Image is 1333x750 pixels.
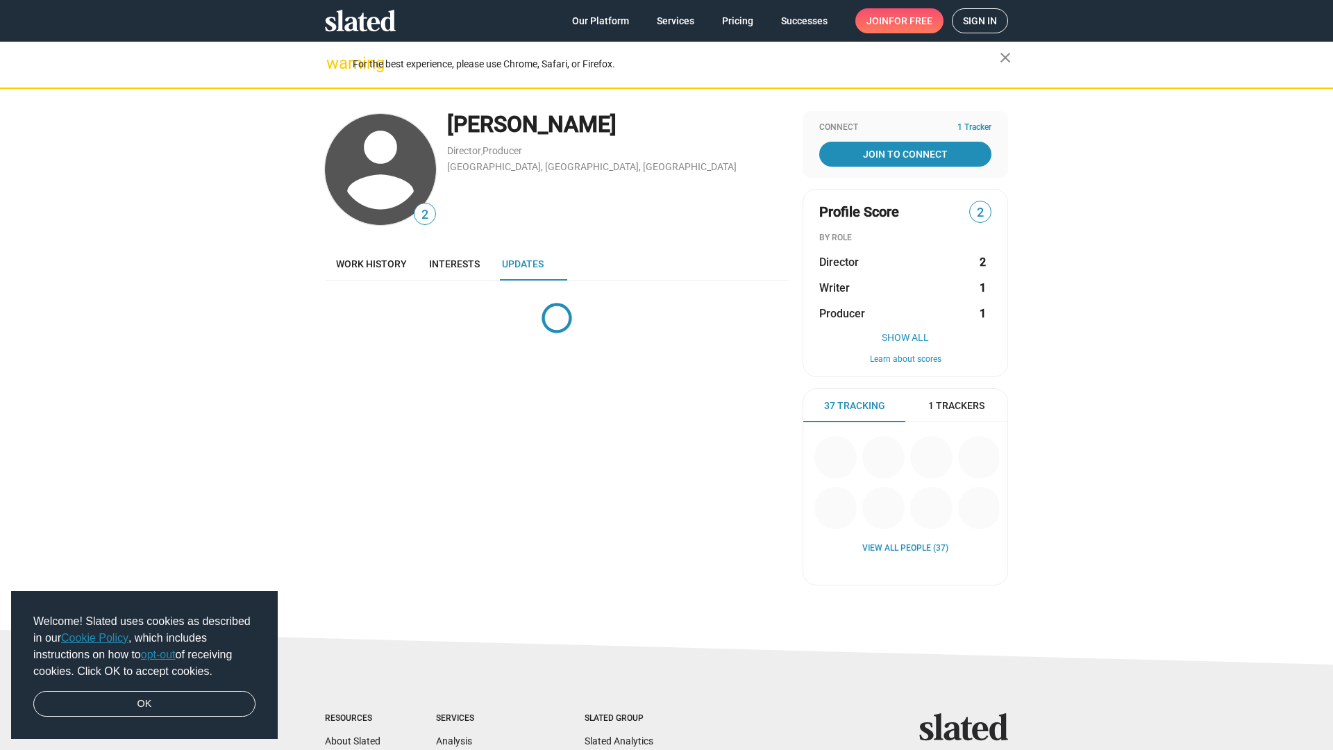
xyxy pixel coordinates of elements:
a: About Slated [325,735,380,747]
div: [PERSON_NAME] [447,110,789,140]
a: Analysis [436,735,472,747]
a: Our Platform [561,8,640,33]
span: Director [819,255,859,269]
a: Work history [325,247,418,281]
div: BY ROLE [819,233,991,244]
span: 1 Tracker [957,122,991,133]
a: View all People (37) [862,543,948,554]
span: Our Platform [572,8,629,33]
span: Writer [819,281,850,295]
a: opt-out [141,649,176,660]
div: cookieconsent [11,591,278,740]
span: 2 [970,203,991,222]
a: Join To Connect [819,142,991,167]
span: Services [657,8,694,33]
a: Interests [418,247,491,281]
a: Cookie Policy [61,632,128,644]
strong: 2 [980,255,986,269]
button: Show All [819,332,991,343]
span: Join [866,8,932,33]
strong: 1 [980,306,986,321]
span: Updates [502,258,544,269]
span: Profile Score [819,203,899,222]
div: Connect [819,122,991,133]
a: Joinfor free [855,8,944,33]
span: 37 Tracking [824,399,885,412]
a: Pricing [711,8,764,33]
span: Welcome! Slated uses cookies as described in our , which includes instructions on how to of recei... [33,613,255,680]
a: [GEOGRAPHIC_DATA], [GEOGRAPHIC_DATA], [GEOGRAPHIC_DATA] [447,161,737,172]
a: Director [447,145,481,156]
a: dismiss cookie message [33,691,255,717]
a: Sign in [952,8,1008,33]
span: Pricing [722,8,753,33]
a: Producer [483,145,522,156]
span: , [481,148,483,156]
span: 2 [414,206,435,224]
span: Work history [336,258,407,269]
span: Sign in [963,9,997,33]
a: Successes [770,8,839,33]
span: Successes [781,8,828,33]
mat-icon: close [997,49,1014,66]
div: Resources [325,713,380,724]
span: Interests [429,258,480,269]
a: Slated Analytics [585,735,653,747]
strong: 1 [980,281,986,295]
div: Slated Group [585,713,679,724]
mat-icon: warning [326,55,343,72]
span: Join To Connect [822,142,989,167]
span: for free [889,8,932,33]
span: Producer [819,306,865,321]
div: Services [436,713,529,724]
a: Services [646,8,705,33]
div: For the best experience, please use Chrome, Safari, or Firefox. [353,55,1000,74]
span: 1 Trackers [928,399,984,412]
a: Updates [491,247,555,281]
button: Learn about scores [819,354,991,365]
